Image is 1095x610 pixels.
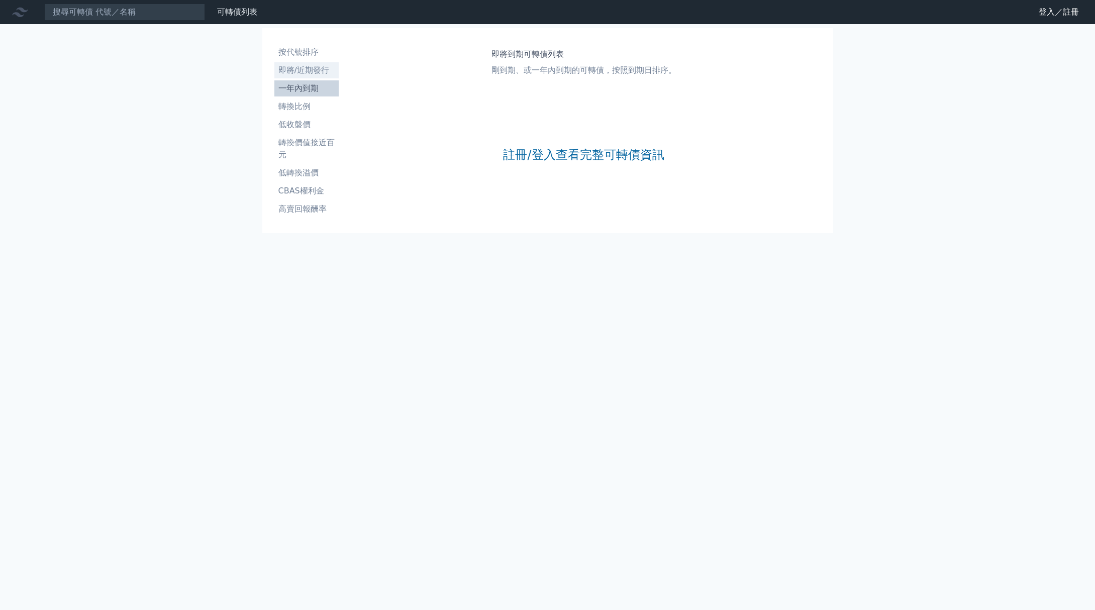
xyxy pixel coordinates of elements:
[274,137,339,161] li: 轉換價值接近百元
[491,48,676,60] h1: 即將到期可轉債列表
[274,62,339,78] a: 即將/近期發行
[491,64,676,76] p: 剛到期、或一年內到期的可轉債，按照到期日排序。
[274,82,339,94] li: 一年內到期
[274,80,339,96] a: 一年內到期
[503,147,664,163] a: 註冊/登入查看完整可轉債資訊
[274,167,339,179] li: 低轉換溢價
[274,64,339,76] li: 即將/近期發行
[274,44,339,60] a: 按代號排序
[274,117,339,133] a: 低收盤價
[217,7,257,17] a: 可轉債列表
[274,183,339,199] a: CBAS權利金
[274,100,339,113] li: 轉換比例
[274,203,339,215] li: 高賣回報酬率
[274,98,339,115] a: 轉換比例
[274,185,339,197] li: CBAS權利金
[1031,4,1087,20] a: 登入／註冊
[44,4,205,21] input: 搜尋可轉債 代號／名稱
[274,46,339,58] li: 按代號排序
[274,201,339,217] a: 高賣回報酬率
[274,119,339,131] li: 低收盤價
[274,165,339,181] a: 低轉換溢價
[274,135,339,163] a: 轉換價值接近百元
